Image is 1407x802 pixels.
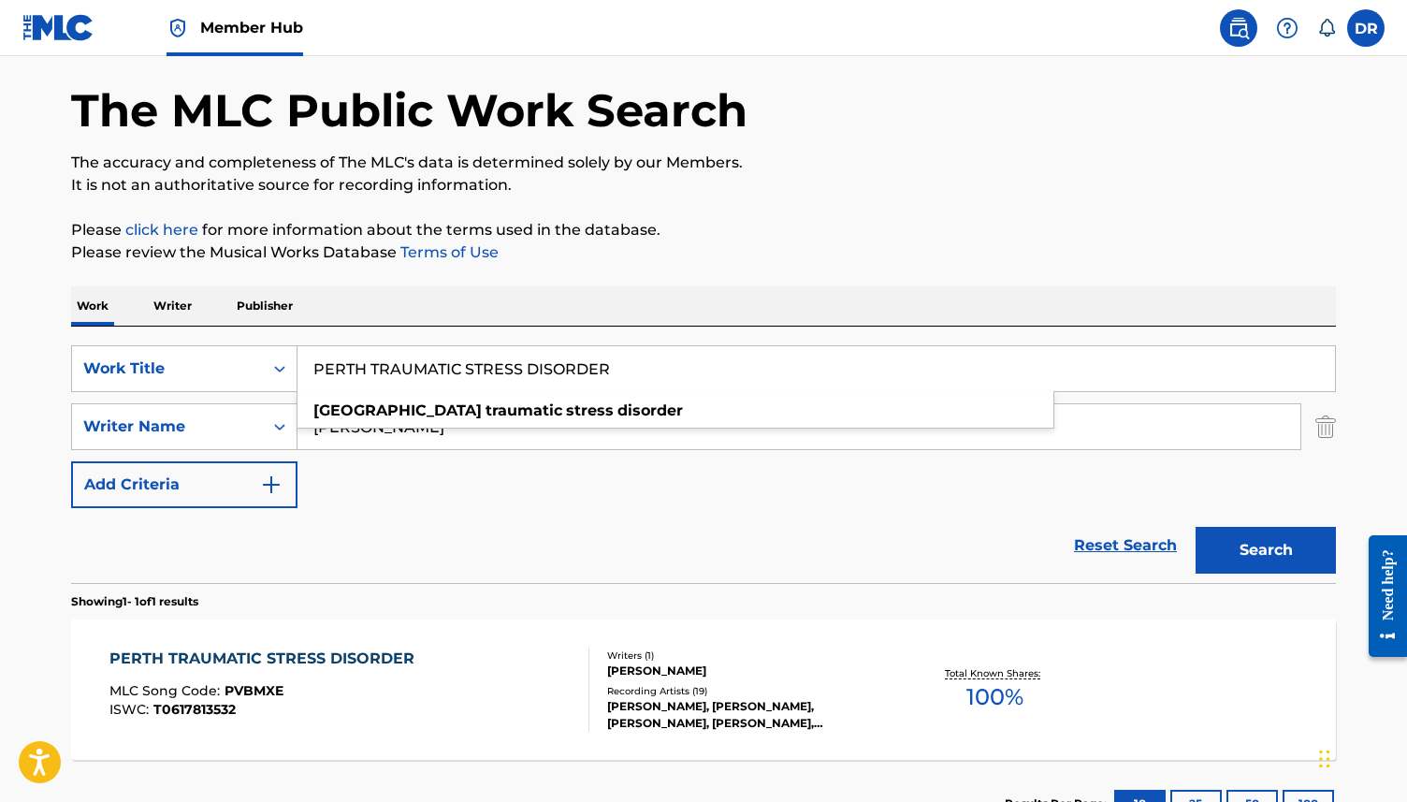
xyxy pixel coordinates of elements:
span: ISWC : [109,701,153,718]
a: PERTH TRAUMATIC STRESS DISORDERMLC Song Code:PVBMXEISWC:T0617813532Writers (1)[PERSON_NAME]Record... [71,620,1336,760]
div: Help [1269,9,1306,47]
button: Search [1196,527,1336,574]
div: Writers ( 1 ) [607,649,890,663]
div: Recording Artists ( 19 ) [607,684,890,698]
p: Please review the Musical Works Database [71,241,1336,264]
div: Notifications [1317,19,1336,37]
img: 9d2ae6d4665cec9f34b9.svg [260,474,283,496]
div: Work Title [83,357,252,380]
p: Work [71,286,114,326]
a: click here [125,221,198,239]
span: Member Hub [200,17,303,38]
div: PERTH TRAUMATIC STRESS DISORDER [109,648,424,670]
p: Total Known Shares: [945,666,1045,680]
img: MLC Logo [22,14,94,41]
div: Drag [1319,731,1330,787]
span: MLC Song Code : [109,682,225,699]
strong: [GEOGRAPHIC_DATA] [313,401,482,419]
p: Publisher [231,286,298,326]
p: Please for more information about the terms used in the database. [71,219,1336,241]
form: Search Form [71,345,1336,583]
iframe: Resource Center [1355,520,1407,671]
div: User Menu [1347,9,1385,47]
strong: stress [566,401,614,419]
p: Showing 1 - 1 of 1 results [71,593,198,610]
div: [PERSON_NAME] [607,663,890,679]
iframe: Chat Widget [1313,712,1407,802]
p: The accuracy and completeness of The MLC's data is determined solely by our Members. [71,152,1336,174]
span: 100 % [966,680,1023,714]
img: search [1227,17,1250,39]
strong: traumatic [486,401,562,419]
div: Writer Name [83,416,252,438]
a: Reset Search [1065,525,1186,566]
p: Writer [148,286,197,326]
strong: disorder [617,401,683,419]
h1: The MLC Public Work Search [71,82,747,139]
span: T0617813532 [153,701,236,718]
span: PVBMXE [225,682,283,699]
p: It is not an authoritative source for recording information. [71,174,1336,197]
a: Public Search [1220,9,1257,47]
div: [PERSON_NAME], [PERSON_NAME], [PERSON_NAME], [PERSON_NAME], [PERSON_NAME] [607,698,890,732]
img: Delete Criterion [1315,403,1336,450]
button: Add Criteria [71,461,297,508]
a: Terms of Use [397,243,499,261]
img: help [1276,17,1298,39]
img: Top Rightsholder [167,17,189,39]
